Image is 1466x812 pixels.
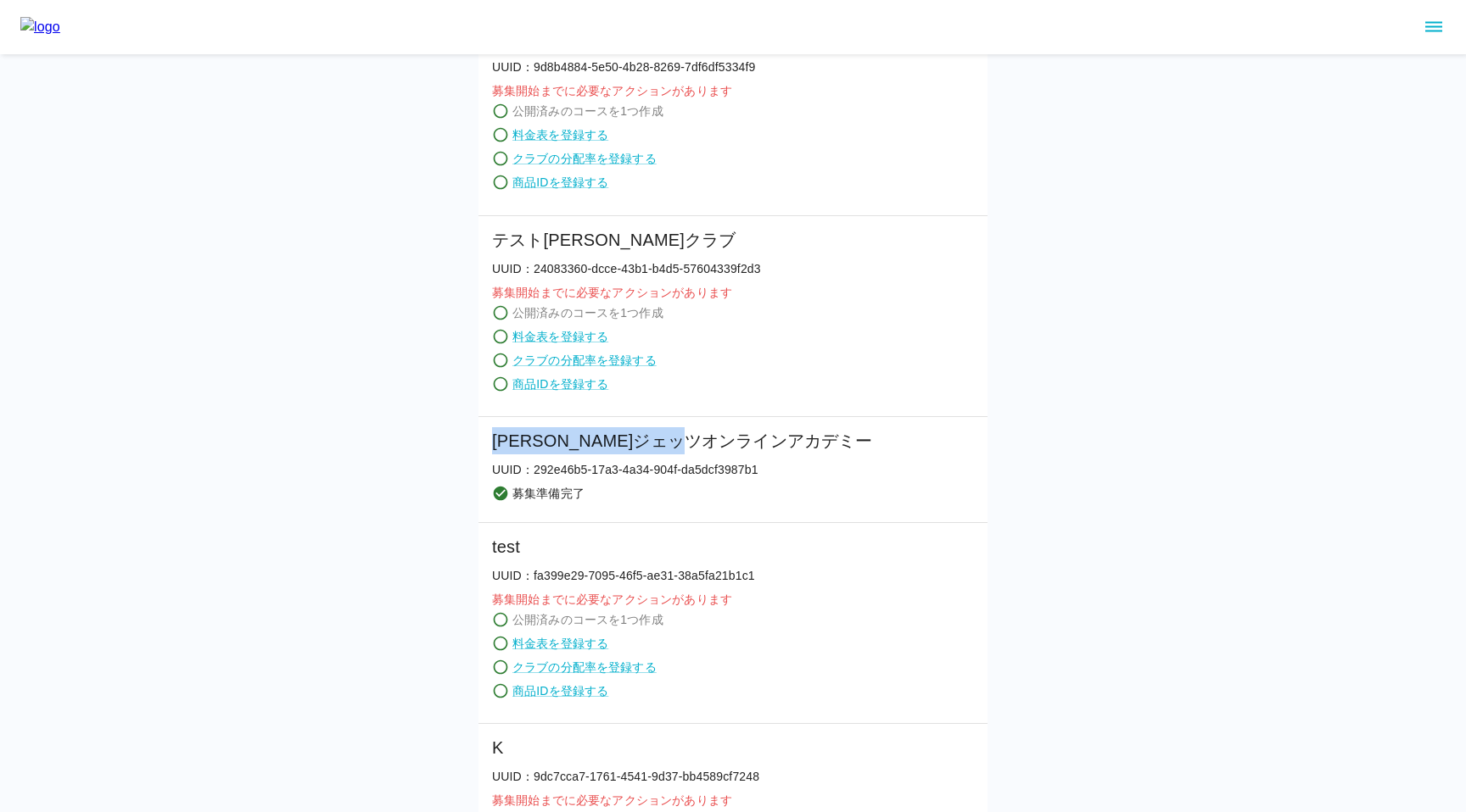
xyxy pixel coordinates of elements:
[20,17,60,37] img: logo
[512,174,608,191] a: 商品IDを登録する
[512,659,657,676] a: クラブの分配率を登録する
[1419,13,1448,42] button: sidemenu
[512,682,608,699] a: 商品IDを登録する
[512,150,657,167] a: クラブの分配率を登録する
[492,58,907,75] p: UUID： 9d8b4884-5e50-4b28-8269-7df6df5334f9
[512,103,663,120] p: 公開済みのコースを 1 つ作成
[492,567,755,584] p: UUID： fa399e29-7095-46f5-ae31-38a5fa21b1c1
[512,304,663,321] p: 公開済みのコースを 1 つ作成
[512,485,585,502] p: 募集準備完了
[492,82,907,99] p: 募集開始までに必要なアクションがあります
[492,792,759,809] p: 募集開始までに必要なアクションがあります
[492,260,761,277] p: UUID： 24083360-dcce-43b1-b4d5-57604339f2d3
[492,734,759,761] h6: K
[492,461,873,478] p: UUID： 292e46b5-17a3-4a34-904f-da5dcf3987b1
[492,533,755,560] h6: test
[512,352,657,369] a: クラブの分配率を登録する
[512,635,608,652] a: 料金表を登録する
[492,284,761,301] p: 募集開始までに必要なアクションがあります
[512,126,608,143] a: 料金表を登録する
[512,611,663,628] p: 公開済みのコースを 1 つ作成
[512,375,608,392] a: 商品IDを登録する
[512,328,608,345] a: 料金表を登録する
[492,226,761,253] h6: テスト[PERSON_NAME]クラブ
[492,591,755,608] p: 募集開始までに必要なアクションがあります
[492,768,759,785] p: UUID： 9dc7cca7-1761-4541-9d37-bb4589cf7248
[492,427,873,454] h6: [PERSON_NAME]ジェッツオンラインアカデミー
